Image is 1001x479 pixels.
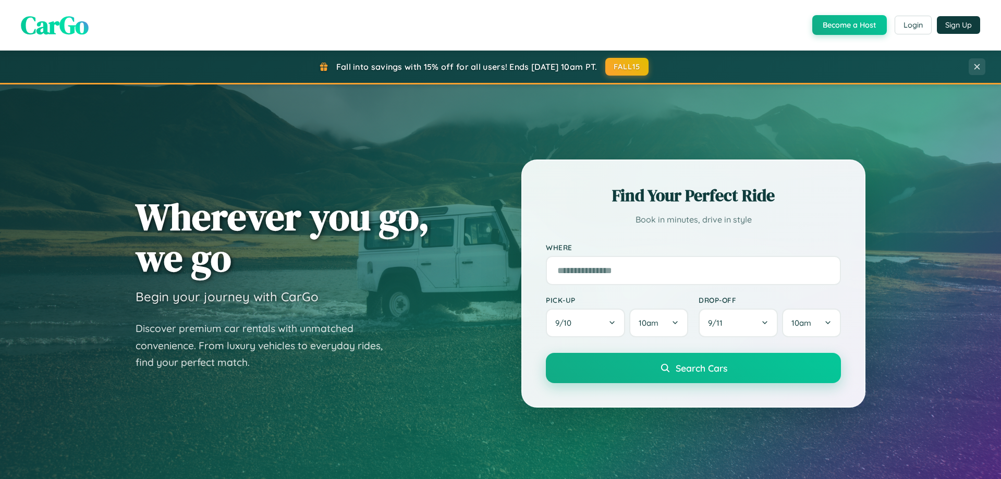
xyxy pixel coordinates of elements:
[136,196,430,278] h1: Wherever you go, we go
[676,362,727,374] span: Search Cars
[336,62,597,72] span: Fall into savings with 15% off for all users! Ends [DATE] 10am PT.
[895,16,932,34] button: Login
[791,318,811,328] span: 10am
[546,296,688,304] label: Pick-up
[708,318,728,328] span: 9 / 11
[546,309,625,337] button: 9/10
[699,296,841,304] label: Drop-off
[136,289,319,304] h3: Begin your journey with CarGo
[629,309,688,337] button: 10am
[812,15,887,35] button: Become a Host
[555,318,577,328] span: 9 / 10
[21,8,89,42] span: CarGo
[937,16,980,34] button: Sign Up
[546,184,841,207] h2: Find Your Perfect Ride
[699,309,778,337] button: 9/11
[639,318,658,328] span: 10am
[136,320,396,371] p: Discover premium car rentals with unmatched convenience. From luxury vehicles to everyday rides, ...
[546,212,841,227] p: Book in minutes, drive in style
[546,353,841,383] button: Search Cars
[546,243,841,252] label: Where
[782,309,841,337] button: 10am
[605,58,649,76] button: FALL15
